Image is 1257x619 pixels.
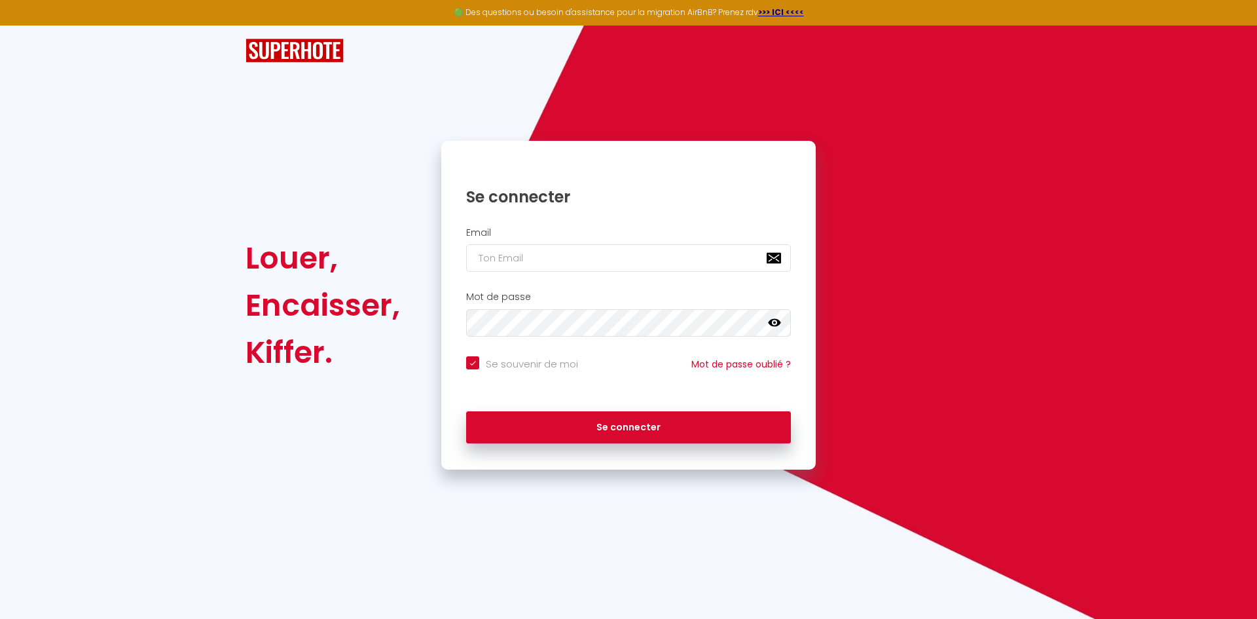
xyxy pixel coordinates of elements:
[246,234,400,282] div: Louer,
[466,291,791,303] h2: Mot de passe
[758,7,804,18] a: >>> ICI <<<<
[466,244,791,272] input: Ton Email
[466,187,791,207] h1: Se connecter
[466,227,791,238] h2: Email
[246,329,400,376] div: Kiffer.
[246,39,344,63] img: SuperHote logo
[246,282,400,329] div: Encaisser,
[466,411,791,444] button: Se connecter
[691,358,791,371] a: Mot de passe oublié ?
